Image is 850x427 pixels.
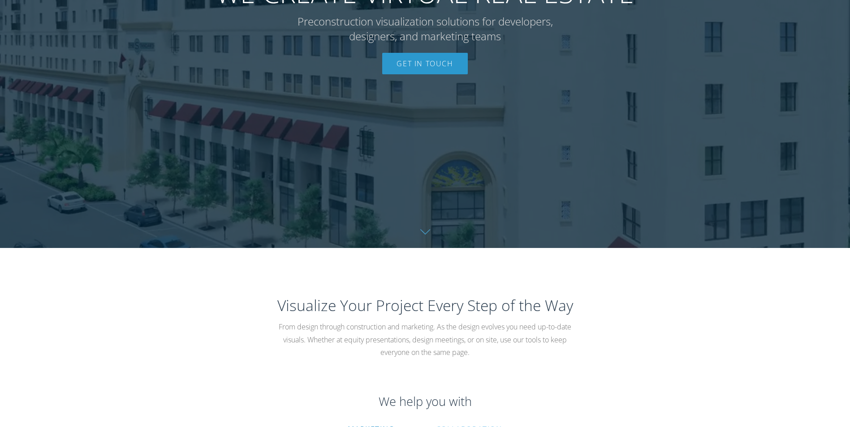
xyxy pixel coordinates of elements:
h2: Visualize Your Project Every Step of the Way [156,295,694,316]
p: From design through construction and marketing. As the design evolves you need up-to-date visuals... [268,320,582,359]
p: Preconstruction visualization solutions for developers, designers, and marketing teams [280,14,571,44]
h3: We help you with [156,393,694,410]
a: Get In Touch [382,53,467,74]
img: Down further on page [420,229,430,235]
